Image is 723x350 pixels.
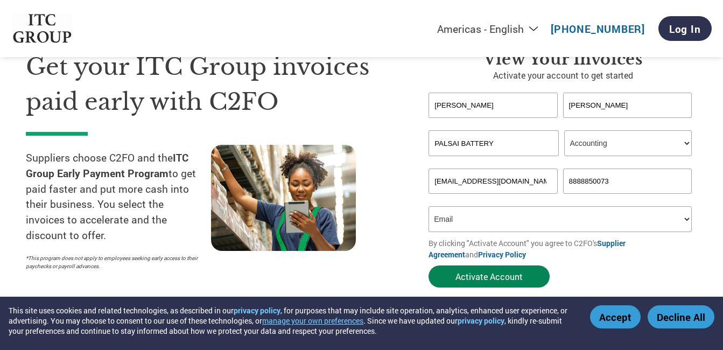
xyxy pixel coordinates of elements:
a: Privacy Policy [478,249,526,260]
a: privacy policy [458,316,504,326]
p: By clicking "Activate Account" you agree to C2FO's and [429,237,697,260]
input: Last Name* [563,93,692,118]
input: Your company name* [429,130,559,156]
button: Activate Account [429,265,550,288]
a: Supplier Agreement [429,238,626,260]
div: Inavlid Phone Number [563,195,692,202]
div: Invalid first name or first name is too long [429,119,557,126]
button: Accept [590,305,641,328]
input: Invalid Email format [429,169,557,194]
div: Invalid last name or last name is too long [563,119,692,126]
strong: ITC Group Early Payment Program [26,151,188,180]
button: Decline All [648,305,714,328]
p: *This program does not apply to employees seeking early access to their paychecks or payroll adva... [26,254,200,270]
h3: View Your Invoices [429,50,697,69]
input: First Name* [429,93,557,118]
a: Log In [658,16,712,41]
select: Title/Role [564,130,692,156]
p: Activate your account to get started [429,69,697,82]
a: [PHONE_NUMBER] [551,22,645,36]
h1: Get your ITC Group invoices paid early with C2FO [26,50,396,119]
a: privacy policy [234,305,280,316]
p: Suppliers choose C2FO and the to get paid faster and put more cash into their business. You selec... [26,150,211,243]
input: Phone* [563,169,692,194]
img: ITC Group [12,14,73,44]
img: supply chain worker [211,145,356,251]
div: Inavlid Email Address [429,195,557,202]
div: Invalid company name or company name is too long [429,157,692,164]
div: This site uses cookies and related technologies, as described in our , for purposes that may incl... [9,305,574,336]
button: manage your own preferences [262,316,363,326]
